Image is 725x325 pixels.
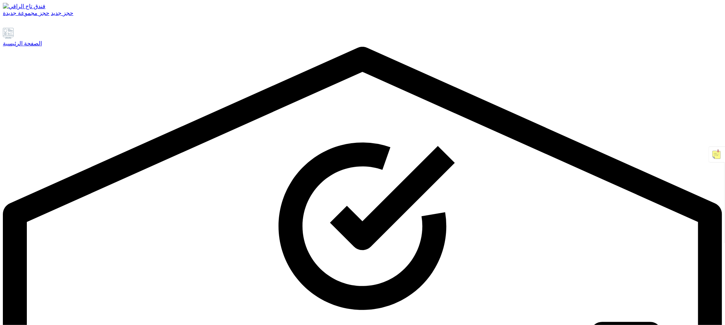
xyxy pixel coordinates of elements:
[3,10,49,16] a: حجز مجموعة جديدة
[3,3,45,10] img: فندق تاج الراقي
[3,40,42,46] font: الصفحة الرئيسية
[3,21,12,27] a: يدعم
[14,21,23,27] a: إعدادات
[51,10,73,16] a: حجز جديد
[3,28,722,47] a: الصفحة الرئيسية
[3,3,722,10] a: فندق تاج الراقي
[24,21,33,27] a: تعليقات الموظفين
